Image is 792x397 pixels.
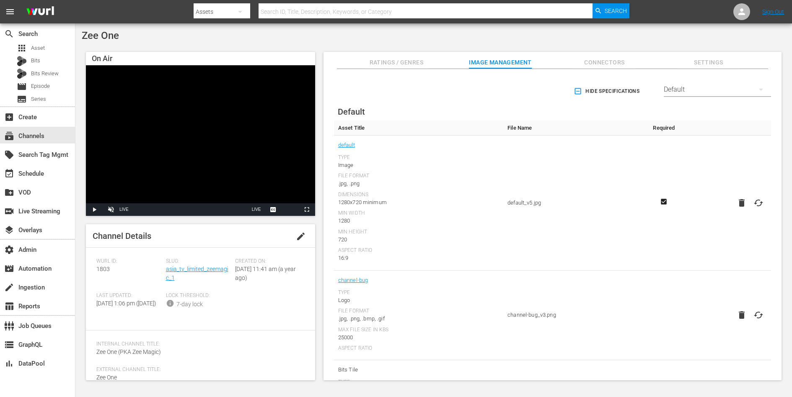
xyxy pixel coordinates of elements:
[469,57,532,68] span: Image Management
[503,136,646,271] td: default_v5.jpg
[338,247,500,254] div: Aspect Ratio
[338,173,500,179] div: File Format
[646,120,682,136] th: Required
[96,258,162,265] span: Wurl ID:
[503,271,646,360] td: channel-bug_v3.png
[338,315,500,323] div: .jpg, .png, .bmp, .gif
[338,379,500,386] div: Type
[593,3,629,18] button: Search
[82,30,119,41] span: Zee One
[664,78,771,101] div: Default
[86,203,103,216] button: Play
[92,54,112,63] span: On Air
[4,150,14,160] span: Search Tag Mgmt
[176,300,203,309] div: 7-day lock
[31,44,45,52] span: Asset
[166,266,228,281] a: asia_tv_limited_zeemagic_1
[4,321,14,331] span: Job Queues
[338,161,500,169] div: Image
[338,327,500,333] div: Max File Size In Kbs
[252,207,261,212] span: LIVE
[166,258,231,265] span: Slug:
[338,289,500,296] div: Type
[93,231,151,241] span: Channel Details
[338,333,500,342] div: 25000
[298,203,315,216] button: Fullscreen
[4,169,14,179] span: Schedule
[296,231,306,241] span: edit
[282,203,298,216] button: Picture-in-Picture
[4,206,14,216] span: Live Streaming
[17,94,27,104] span: Series
[605,3,627,18] span: Search
[4,131,14,141] span: Channels
[235,258,300,265] span: Created On:
[96,366,300,373] span: External Channel Title:
[4,225,14,235] span: Overlays
[4,112,14,122] span: Create
[572,79,643,103] button: Hide Specifications
[503,120,646,136] th: File Name
[96,374,117,381] span: Zee One
[338,217,500,225] div: 1280
[4,359,14,369] span: DataPool
[659,198,669,205] svg: Required
[338,198,500,207] div: 1280x720 minimum
[17,69,27,79] div: Bits Review
[31,56,40,65] span: Bits
[86,65,315,216] div: Video Player
[338,308,500,315] div: File Format
[17,56,27,66] div: Bits
[17,82,27,92] span: Episode
[20,2,60,22] img: ans4CAIJ8jUAAAAAAAAAAAAAAAAAAAAAAAAgQb4GAAAAAAAAAAAAAAAAAAAAAAAAJMjXAAAAAAAAAAAAAAAAAAAAAAAAgAT5G...
[4,245,14,255] span: Admin
[338,210,500,217] div: Min Width
[575,87,639,96] span: Hide Specifications
[166,299,174,307] span: info
[338,236,500,244] div: 720
[248,203,265,216] button: Seek to live, currently behind live
[338,179,500,188] div: .jpg, .png
[235,266,296,281] span: [DATE] 11:41 am (a year ago)
[338,275,368,286] a: channel-bug
[5,7,15,17] span: menu
[4,29,14,39] span: Search
[4,340,14,350] span: GraphQL
[96,292,162,299] span: Last Updated:
[338,254,500,262] div: 16:9
[265,203,282,216] button: Captions
[103,203,119,216] button: Unmute
[17,43,27,53] span: Asset
[291,226,311,246] button: edit
[338,154,500,161] div: Type
[31,82,50,90] span: Episode
[4,301,14,311] span: Reports
[762,8,784,15] a: Sign Out
[338,229,500,236] div: Min Height
[677,57,740,68] span: Settings
[365,57,428,68] span: Ratings / Genres
[4,264,14,274] span: Automation
[338,296,500,305] div: Logo
[338,345,500,352] div: Aspect Ratio
[166,292,231,299] span: Lock Threshold:
[96,266,110,272] span: 1803
[96,341,300,348] span: Internal Channel Title:
[338,107,365,117] span: Default
[31,95,46,103] span: Series
[573,57,636,68] span: Connectors
[4,187,14,197] span: VOD
[119,203,129,216] div: LIVE
[4,282,14,292] span: Ingestion
[96,300,156,307] span: [DATE] 1:06 pm ([DATE])
[338,192,500,198] div: Dimensions
[96,348,161,355] span: Zee One (PKA Zee Magic)
[338,140,355,151] a: default
[31,69,59,78] span: Bits Review
[338,364,500,375] span: Bits Tile
[334,120,504,136] th: Asset Title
